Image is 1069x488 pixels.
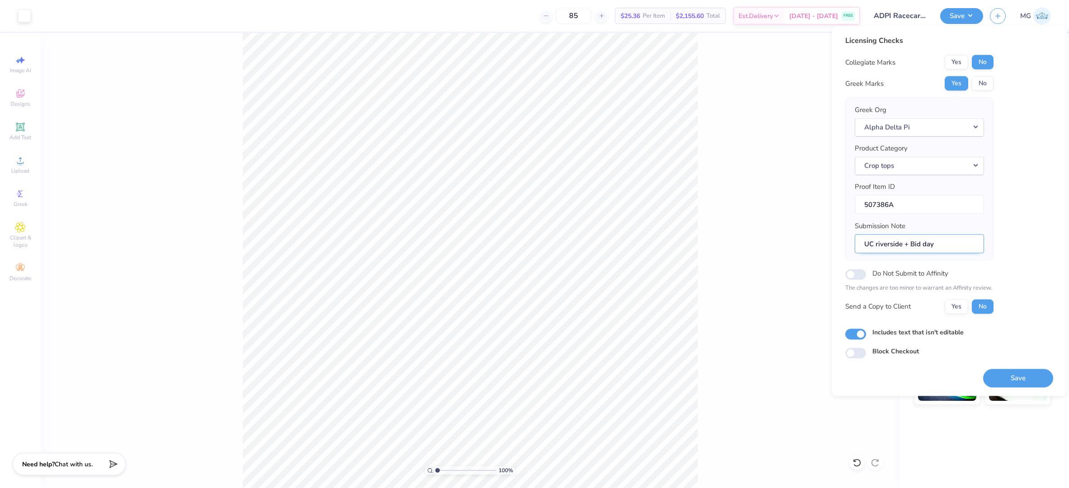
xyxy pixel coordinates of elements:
[972,299,994,314] button: No
[1033,7,1051,25] img: Mary Grace
[972,76,994,91] button: No
[872,327,964,337] label: Includes text that isn't editable
[945,55,968,70] button: Yes
[1020,7,1051,25] a: MG
[855,182,895,192] label: Proof Item ID
[10,67,31,74] span: Image AI
[845,301,911,312] div: Send a Copy to Client
[845,78,884,89] div: Greek Marks
[855,143,908,154] label: Product Category
[10,100,30,108] span: Designs
[9,134,31,141] span: Add Text
[643,11,665,21] span: Per Item
[983,369,1053,387] button: Save
[845,57,895,67] div: Collegiate Marks
[621,11,640,21] span: $25.36
[867,7,933,25] input: Untitled Design
[55,460,93,469] span: Chat with us.
[706,11,720,21] span: Total
[556,8,591,24] input: – –
[1020,11,1031,21] span: MG
[9,275,31,282] span: Decorate
[972,55,994,70] button: No
[739,11,773,21] span: Est. Delivery
[855,118,984,136] button: Alpha Delta Pi
[5,234,36,249] span: Clipart & logos
[14,201,28,208] span: Greek
[855,105,886,115] label: Greek Org
[843,13,853,19] span: FREE
[11,167,29,174] span: Upload
[945,76,968,91] button: Yes
[22,460,55,469] strong: Need help?
[845,35,994,46] div: Licensing Checks
[940,8,983,24] button: Save
[676,11,704,21] span: $2,155.60
[499,466,513,474] span: 100 %
[855,234,984,253] input: Add a note for Affinity
[872,346,919,356] label: Block Checkout
[855,156,984,175] button: Crop tops
[855,221,905,231] label: Submission Note
[789,11,838,21] span: [DATE] - [DATE]
[845,284,994,293] p: The changes are too minor to warrant an Affinity review.
[945,299,968,314] button: Yes
[872,267,948,279] label: Do Not Submit to Affinity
